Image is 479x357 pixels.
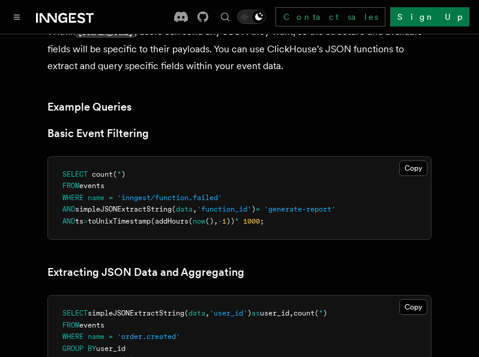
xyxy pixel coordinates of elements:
[121,170,125,178] span: )
[47,264,244,281] a: Extracting JSON Data and Aggregating
[323,309,327,317] span: )
[62,332,83,341] span: WHERE
[47,99,131,115] a: Example Queries
[243,217,260,225] span: 1000
[294,309,315,317] span: count
[193,205,197,213] span: ,
[113,170,117,178] span: (
[62,194,83,202] span: WHERE
[117,194,222,202] span: 'inngest/function.failed'
[176,205,193,213] span: data
[117,332,180,341] span: 'order.created'
[399,160,427,176] button: Copy
[47,125,149,142] a: Basic Event Filtering
[109,332,113,341] span: =
[197,205,252,213] span: 'function_id'
[315,309,319,317] span: (
[88,194,104,202] span: name
[10,10,24,24] button: Toggle navigation
[88,332,104,341] span: name
[264,205,336,213] span: 'generate-report'
[62,170,88,178] span: SELECT
[75,217,83,225] span: ts
[79,321,104,329] span: events
[399,299,427,315] button: Copy
[62,205,75,213] span: AND
[47,23,432,75] p: Within , users can send any JSON they want, so the structure and available fields will be specifi...
[62,344,96,353] span: GROUP BY
[62,321,79,329] span: FROM
[205,217,218,225] span: (),
[92,170,113,178] span: count
[276,7,385,26] a: Contact sales
[390,7,469,26] a: Sign Up
[256,205,260,213] span: =
[205,309,209,317] span: ,
[260,309,294,317] span: user_id,
[247,309,252,317] span: )
[237,10,266,24] button: Toggle dark mode
[76,28,134,38] code: [DOMAIN_NAME]
[79,182,104,190] span: events
[88,217,193,225] span: toUnixTimestamp(addHours(
[226,217,235,225] span: ))
[188,309,205,317] span: data
[222,217,226,225] span: 1
[252,309,260,317] span: as
[109,194,113,202] span: =
[218,217,222,225] span: -
[88,309,188,317] span: simpleJSONExtractString(
[62,182,79,190] span: FROM
[75,205,176,213] span: simpleJSONExtractString(
[83,217,88,225] span: >
[260,217,264,225] span: ;
[218,10,232,24] button: Find something...
[209,309,247,317] span: 'user_id'
[62,309,88,317] span: SELECT
[193,217,205,225] span: now
[252,205,256,213] span: )
[62,217,75,225] span: AND
[96,344,125,353] span: user_id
